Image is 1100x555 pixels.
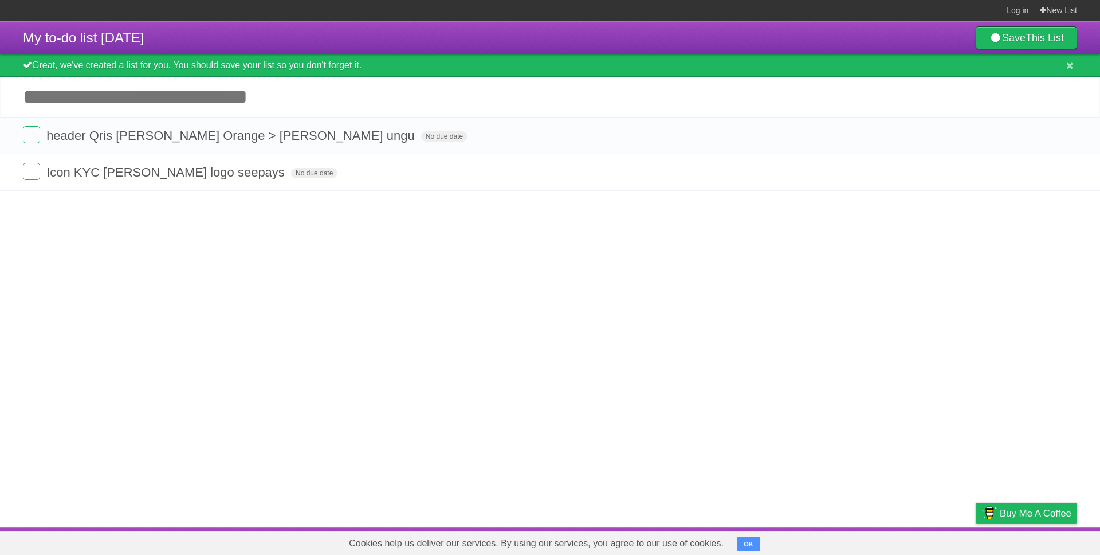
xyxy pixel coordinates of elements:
[861,530,907,552] a: Developers
[737,537,760,551] button: OK
[46,165,288,179] span: ⁠Icon KYC [PERSON_NAME] logo seepays
[976,503,1077,524] a: Buy me a coffee
[823,530,847,552] a: About
[1005,530,1077,552] a: Suggest a feature
[421,131,467,142] span: No due date
[961,530,991,552] a: Privacy
[337,532,735,555] span: Cookies help us deliver our services. By using our services, you agree to our use of cookies.
[46,128,418,143] span: ⁠header Qris [PERSON_NAME] Orange > [PERSON_NAME] ungu
[23,30,144,45] span: My to-do list [DATE]
[291,168,337,178] span: No due date
[981,503,997,523] img: Buy me a coffee
[1000,503,1071,523] span: Buy me a coffee
[1026,32,1064,44] b: This List
[23,126,40,143] label: Done
[23,163,40,180] label: Done
[976,26,1077,49] a: SaveThis List
[922,530,947,552] a: Terms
